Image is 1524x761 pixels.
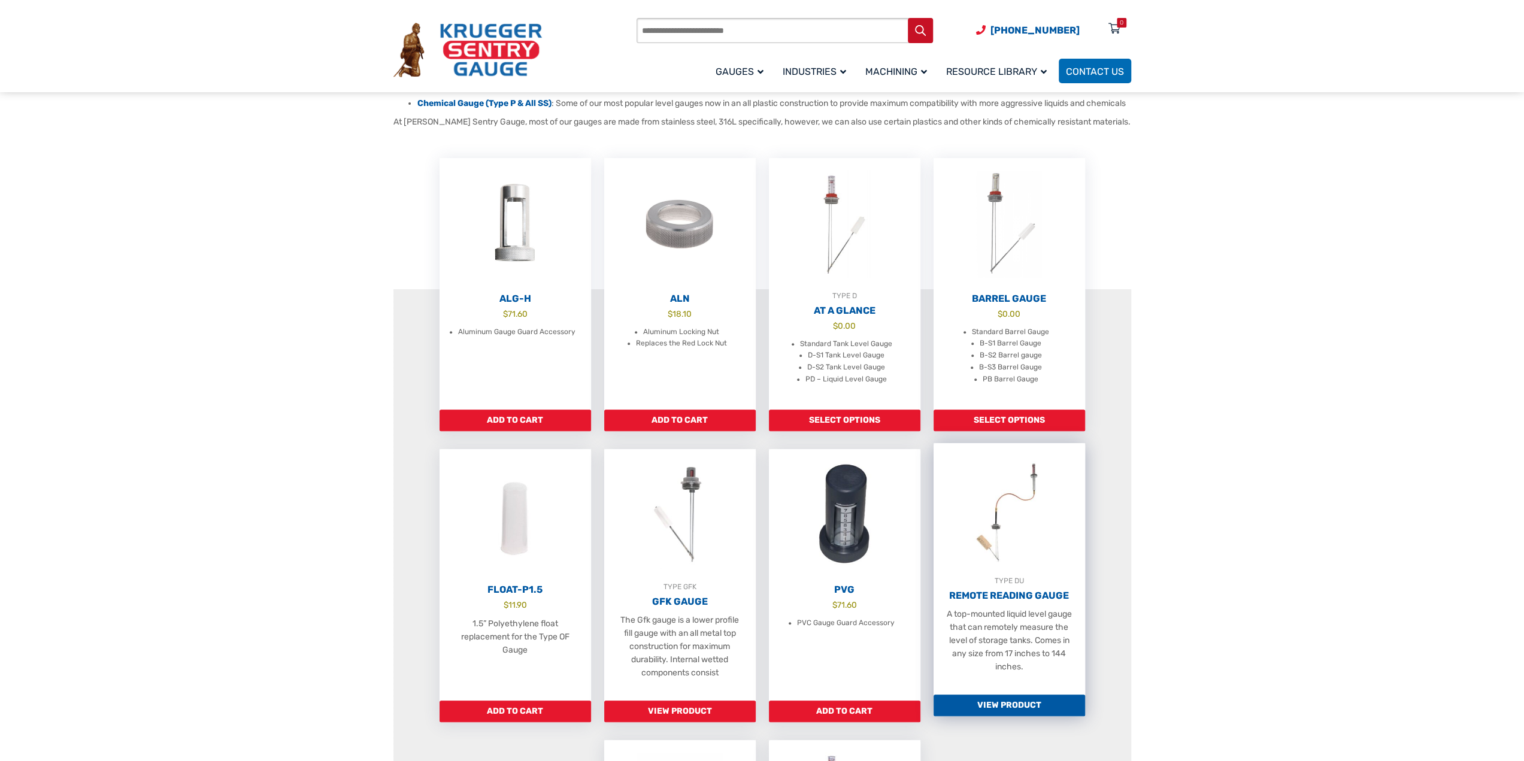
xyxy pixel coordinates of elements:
[604,449,756,701] a: TYPE GFKGFK Gauge The Gfk gauge is a lower profile fill gauge with an all metal top construction ...
[832,600,857,610] bdi: 71.60
[440,449,591,581] img: Float-P1.5
[769,449,920,581] img: PVG
[934,158,1085,290] img: Barrel Gauge
[440,449,591,701] a: Float-P1.5 $11.90 1.5” Polyethylene float replacement for the Type OF Gauge
[980,350,1042,362] li: B-S2 Barrel gauge
[440,584,591,596] h2: Float-P1.5
[934,293,1085,305] h2: Barrel Gauge
[668,309,692,319] bdi: 18.10
[976,23,1080,38] a: Phone Number (920) 434-8860
[833,321,856,331] bdi: 0.00
[1066,66,1124,77] span: Contact Us
[934,443,1085,575] img: Remote Reading Gauge
[934,158,1085,410] a: Barrel Gauge $0.00 Standard Barrel Gauge B-S1 Barrel Gauge B-S2 Barrel gauge B-S3 Barrel Gauge PB...
[503,309,528,319] bdi: 71.60
[417,98,1131,110] li: : Some of our most popular level gauges now in an all plastic construction to provide maximum com...
[503,309,508,319] span: $
[805,374,887,386] li: PD – Liquid Level Gauge
[636,338,727,350] li: Replaces the Red Lock Nut
[858,57,939,85] a: Machining
[865,66,927,77] span: Machining
[604,410,756,431] a: Add to cart: “ALN”
[604,158,756,410] a: ALN $18.10 Aluminum Locking Nut Replaces the Red Lock Nut
[833,321,838,331] span: $
[604,596,756,608] h2: GFK Gauge
[668,309,672,319] span: $
[504,600,527,610] bdi: 11.90
[708,57,775,85] a: Gauges
[797,617,895,629] li: PVC Gauge Guard Accessory
[769,290,920,302] div: TYPE D
[934,695,1085,716] a: Read more about “Remote Reading Gauge”
[783,66,846,77] span: Industries
[769,701,920,722] a: Add to cart: “PVG”
[972,326,1049,338] li: Standard Barrel Gauge
[417,98,552,108] a: Chemical Gauge (Type P & All SS)
[604,701,756,722] a: Read more about “GFK Gauge”
[832,600,837,610] span: $
[643,326,719,338] li: Aluminum Locking Nut
[440,701,591,722] a: Add to cart: “Float-P1.5”
[769,584,920,596] h2: PVG
[998,309,1020,319] bdi: 0.00
[808,350,884,362] li: D-S1 Tank Level Gauge
[775,57,858,85] a: Industries
[934,410,1085,431] a: Add to cart: “Barrel Gauge”
[800,338,892,350] li: Standard Tank Level Gauge
[616,614,744,680] p: The Gfk gauge is a lower profile fill gauge with an all metal top construction for maximum durabi...
[440,410,591,431] a: Add to cart: “ALG-H”
[504,600,508,610] span: $
[979,362,1042,374] li: B-S3 Barrel Gauge
[769,158,920,290] img: At A Glance
[604,293,756,305] h2: ALN
[769,449,920,701] a: PVG $71.60 PVC Gauge Guard Accessory
[452,617,579,657] p: 1.5” Polyethylene float replacement for the Type OF Gauge
[946,66,1047,77] span: Resource Library
[716,66,763,77] span: Gauges
[440,158,591,410] a: ALG-H $71.60 Aluminum Gauge Guard Accessory
[946,608,1073,674] p: A top-mounted liquid level gauge that can remotely measure the level of storage tanks. Comes in a...
[440,158,591,290] img: ALG-OF
[983,374,1038,386] li: PB Barrel Gauge
[604,581,756,593] div: TYPE GFK
[934,575,1085,587] div: TYPE DU
[393,116,1131,128] p: At [PERSON_NAME] Sentry Gauge, most of our gauges are made from stainless steel, 316L specificall...
[990,25,1080,36] span: [PHONE_NUMBER]
[604,158,756,290] img: ALN
[769,305,920,317] h2: At A Glance
[998,309,1002,319] span: $
[440,293,591,305] h2: ALG-H
[769,158,920,410] a: TYPE DAt A Glance $0.00 Standard Tank Level Gauge D-S1 Tank Level Gauge D-S2 Tank Level Gauge PD ...
[769,410,920,431] a: Add to cart: “At A Glance”
[393,23,542,78] img: Krueger Sentry Gauge
[1120,18,1123,28] div: 0
[934,590,1085,602] h2: Remote Reading Gauge
[604,449,756,581] img: GFK Gauge
[807,362,885,374] li: D-S2 Tank Level Gauge
[980,338,1041,350] li: B-S1 Barrel Gauge
[458,326,575,338] li: Aluminum Gauge Guard Accessory
[939,57,1059,85] a: Resource Library
[1059,59,1131,83] a: Contact Us
[934,443,1085,695] a: TYPE DURemote Reading Gauge A top-mounted liquid level gauge that can remotely measure the level ...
